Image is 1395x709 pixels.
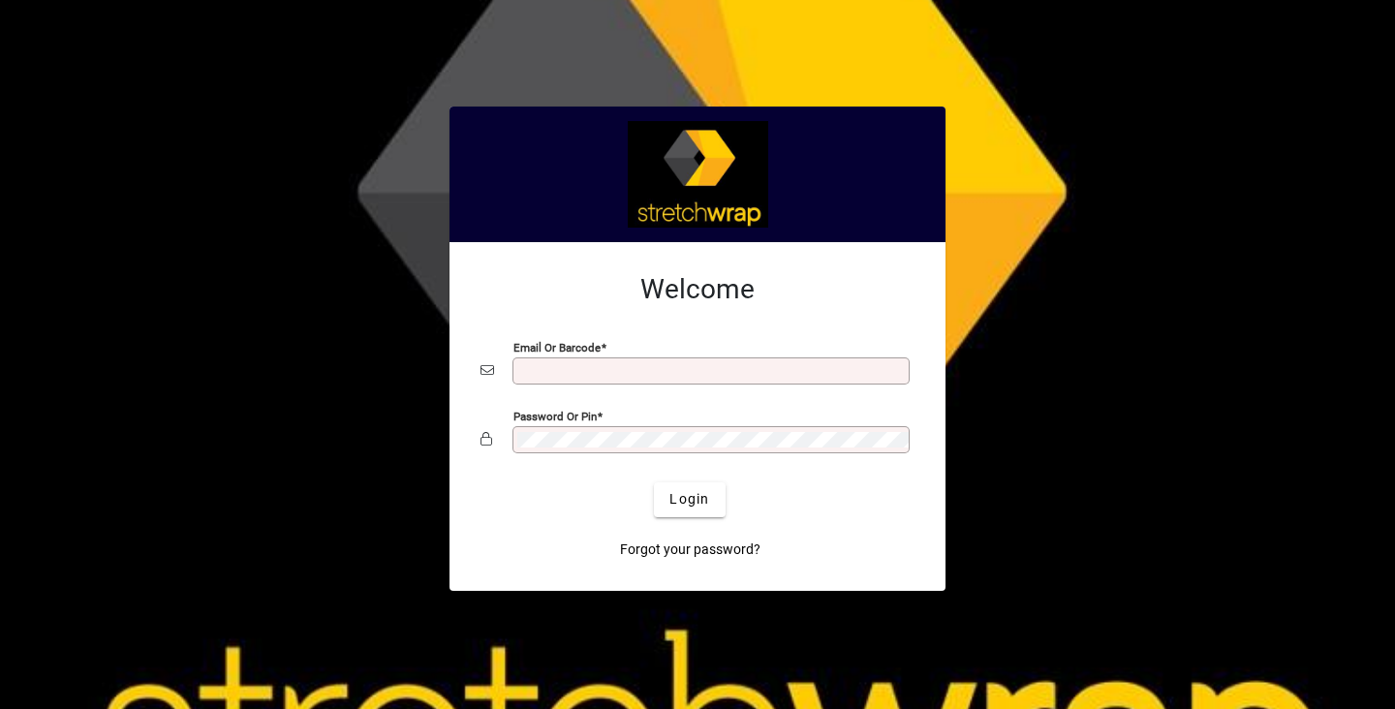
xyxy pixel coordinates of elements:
h2: Welcome [480,273,914,306]
span: Login [669,489,709,509]
a: Forgot your password? [612,533,768,568]
button: Login [654,482,725,517]
mat-label: Email or Barcode [513,340,601,354]
mat-label: Password or Pin [513,409,597,422]
span: Forgot your password? [620,539,760,560]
